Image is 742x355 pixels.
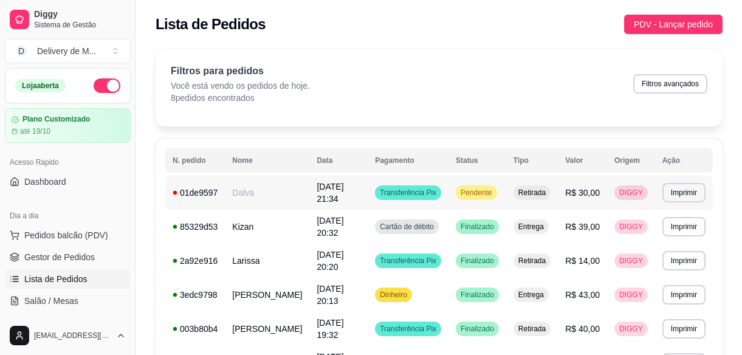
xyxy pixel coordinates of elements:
[633,74,707,94] button: Filtros avançados
[22,115,90,124] article: Plano Customizado
[5,108,131,143] a: Plano Customizadoaté 19/10
[173,255,218,267] div: 2a92e916
[662,183,706,202] button: Imprimir
[377,222,436,232] span: Cartão de débito
[317,318,343,340] span: [DATE] 19:32
[516,188,548,198] span: Retirada
[617,290,645,300] span: DIGGY
[377,290,410,300] span: Dinheiro
[565,324,600,334] span: R$ 40,00
[37,45,96,57] div: Delivery de M ...
[225,148,309,173] th: Nome
[617,188,645,198] span: DIGGY
[5,269,131,289] a: Lista de Pedidos
[617,324,645,334] span: DIGGY
[5,153,131,172] div: Acesso Rápido
[171,92,310,104] p: 8 pedidos encontrados
[34,331,111,340] span: [EMAIL_ADDRESS][DOMAIN_NAME]
[24,273,88,285] span: Lista de Pedidos
[458,324,496,334] span: Finalizado
[458,256,496,266] span: Finalizado
[377,188,439,198] span: Transferência Pix
[317,250,343,272] span: [DATE] 20:20
[5,247,131,267] a: Gestor de Pedidos
[617,256,645,266] span: DIGGY
[5,291,131,311] a: Salão / Mesas
[565,222,600,232] span: R$ 39,00
[558,148,607,173] th: Valor
[156,15,266,34] h2: Lista de Pedidos
[173,187,218,199] div: 01de9597
[5,206,131,226] div: Dia a dia
[15,79,66,92] div: Loja aberta
[458,222,496,232] span: Finalizado
[5,226,131,245] button: Pedidos balcão (PDV)
[5,313,131,333] a: Diggy Botnovo
[516,256,548,266] span: Retirada
[34,9,126,20] span: Diggy
[5,172,131,191] a: Dashboard
[34,20,126,30] span: Sistema de Gestão
[662,217,706,236] button: Imprimir
[377,256,439,266] span: Transferência Pix
[317,216,343,238] span: [DATE] 20:32
[24,176,66,188] span: Dashboard
[565,290,600,300] span: R$ 43,00
[5,321,131,350] button: [EMAIL_ADDRESS][DOMAIN_NAME]
[225,278,309,312] td: [PERSON_NAME]
[368,148,448,173] th: Pagamento
[171,64,310,78] p: Filtros para pedidos
[662,285,706,305] button: Imprimir
[516,290,546,300] span: Entrega
[225,210,309,244] td: Kizan
[317,182,343,204] span: [DATE] 21:34
[516,324,548,334] span: Retirada
[225,312,309,346] td: [PERSON_NAME]
[634,18,713,31] span: PDV - Lançar pedido
[5,39,131,63] button: Select a team
[458,188,494,198] span: Pendente
[24,229,108,241] span: Pedidos balcão (PDV)
[565,256,600,266] span: R$ 14,00
[24,251,95,263] span: Gestor de Pedidos
[171,80,310,92] p: Você está vendo os pedidos de hoje.
[173,289,218,301] div: 3edc9798
[458,290,496,300] span: Finalizado
[607,148,655,173] th: Origem
[662,319,706,339] button: Imprimir
[94,78,120,93] button: Alterar Status
[516,222,546,232] span: Entrega
[377,324,439,334] span: Transferência Pix
[448,148,506,173] th: Status
[624,15,723,34] button: PDV - Lançar pedido
[655,148,713,173] th: Ação
[317,284,343,306] span: [DATE] 20:13
[565,188,600,198] span: R$ 30,00
[5,5,131,34] a: DiggySistema de Gestão
[24,295,78,307] span: Salão / Mesas
[617,222,645,232] span: DIGGY
[165,148,225,173] th: N. pedido
[173,323,218,335] div: 003b80b4
[662,251,706,271] button: Imprimir
[225,244,309,278] td: Larissa
[309,148,368,173] th: Data
[506,148,558,173] th: Tipo
[20,126,50,136] article: até 19/10
[173,221,218,233] div: 85329d53
[15,45,27,57] span: D
[225,176,309,210] td: Dalva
